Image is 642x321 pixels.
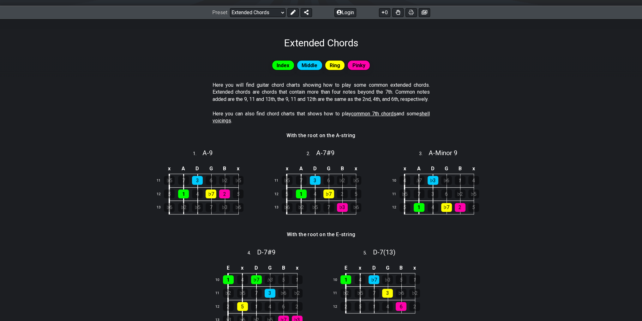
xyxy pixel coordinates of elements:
[213,287,228,300] td: 11
[278,289,289,298] div: ♭6
[392,8,404,17] button: Toggle Dexterity for all fretkits
[287,8,299,17] button: Edit Preset
[192,176,203,185] div: 3
[218,164,231,174] td: B
[339,263,353,273] td: E
[468,190,479,198] div: ♭5
[193,150,202,157] span: 1 .
[206,190,216,198] div: ♭7
[426,164,440,174] td: D
[257,248,276,256] span: D - 7#9
[349,164,363,174] td: x
[408,263,422,273] td: x
[154,174,169,188] td: 11
[382,275,393,284] div: ♭3
[223,289,234,298] div: ♭2
[334,8,356,17] button: Login
[292,289,303,298] div: ♭2
[272,187,287,201] td: 12
[340,275,351,284] div: 1
[322,164,335,174] td: G
[310,176,321,185] div: 3
[223,275,234,284] div: 1
[455,176,465,185] div: 1
[428,190,438,198] div: 3
[394,263,408,273] td: B
[294,164,308,174] td: A
[213,110,430,125] p: Here you can also find chord charts that shows how to play and some .
[308,164,322,174] td: D
[284,37,358,49] h1: Extended Chords
[453,164,467,174] td: B
[178,176,189,185] div: 7
[178,190,189,198] div: 1
[330,273,345,287] td: 10
[369,275,379,284] div: ♭7
[154,187,169,201] td: 12
[367,263,381,273] td: D
[389,201,405,214] td: 12
[352,61,365,70] span: Pinky
[212,9,227,15] span: Preset
[351,203,361,212] div: ♭6
[278,275,289,284] div: 5
[219,176,230,185] div: ♭2
[213,300,228,313] td: 12
[396,302,406,311] div: 6
[164,190,175,198] div: 5
[192,203,203,212] div: ♭5
[204,164,218,174] td: G
[414,190,424,198] div: 7
[282,176,292,185] div: ♭5
[213,273,228,287] td: 10
[251,302,262,311] div: 1
[263,263,277,273] td: G
[340,289,351,298] div: ♭2
[282,203,292,212] div: ♭6
[330,287,345,300] td: 11
[290,263,304,273] td: x
[428,203,438,212] div: 4
[337,203,348,212] div: ♭3
[190,164,204,174] td: D
[414,176,424,185] div: ♭7
[249,263,263,273] td: D
[265,275,275,284] div: ♭3
[213,82,430,103] p: Here you will find guitar chord charts showing how to play some common extended chords. Extended ...
[280,164,294,174] td: x
[233,176,243,185] div: ♭5
[323,176,334,185] div: 6
[277,263,290,273] td: B
[235,263,249,273] td: x
[307,150,316,157] span: 2 .
[414,203,424,212] div: 1
[428,176,438,185] div: ♭3
[419,150,429,157] span: 3 .
[296,203,307,212] div: ♭2
[468,203,479,212] div: 5
[337,190,348,198] div: 2
[369,302,379,311] div: 1
[292,275,303,284] div: 1
[162,164,177,174] td: x
[351,190,361,198] div: 5
[351,176,361,185] div: ♭5
[310,190,321,198] div: 4
[292,302,303,311] div: 2
[248,250,257,257] span: 4 .
[389,174,405,188] td: 10
[237,302,248,311] div: 5
[230,8,285,17] select: Preset
[382,289,393,298] div: 3
[399,203,410,212] div: 5
[468,176,479,185] div: 4
[440,164,453,174] td: G
[409,289,420,298] div: ♭2
[272,174,287,188] td: 11
[231,164,245,174] td: x
[296,176,307,185] div: 7
[323,190,334,198] div: ♭7
[340,302,351,311] div: 2
[233,203,243,212] div: ♭6
[323,203,334,212] div: 7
